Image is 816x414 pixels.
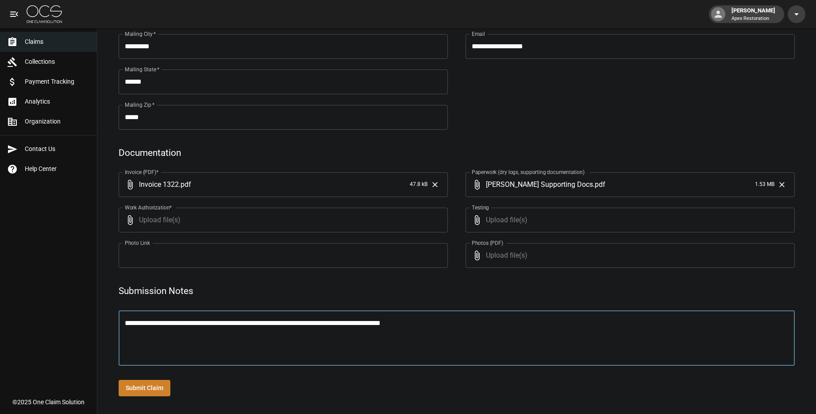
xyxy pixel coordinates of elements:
label: Mailing State [125,66,159,73]
label: Testing [472,204,489,211]
span: Analytics [25,97,90,106]
label: Photos (PDF) [472,239,503,247]
span: Contact Us [25,144,90,154]
span: Claims [25,37,90,46]
span: Organization [25,117,90,126]
label: Mailing City [125,30,156,38]
span: Help Center [25,164,90,174]
span: . pdf [593,179,605,190]
span: 1.53 MB [755,180,774,189]
span: 47.8 kB [410,180,427,189]
span: Invoice 1322 [139,179,179,190]
button: Clear [775,178,789,191]
p: Apex Restoration [731,15,775,23]
span: . pdf [179,179,191,190]
span: Collections [25,57,90,66]
span: Upload file(s) [486,208,771,232]
label: Mailing Zip [125,101,155,108]
span: Upload file(s) [486,243,771,268]
label: Photo Link [125,239,150,247]
button: open drawer [5,5,23,23]
span: Payment Tracking [25,77,90,86]
button: Submit Claim [119,380,170,396]
div: © 2025 One Claim Solution [12,398,85,406]
button: Clear [428,178,442,191]
img: ocs-logo-white-transparent.png [27,5,62,23]
span: [PERSON_NAME] Supporting Docs [486,179,593,190]
label: Paperwork (dry logs, supporting documentation) [472,168,585,176]
label: Work Authorization* [125,204,172,211]
label: Email [472,30,485,38]
label: Invoice (PDF)* [125,168,159,176]
span: Upload file(s) [139,208,424,232]
div: [PERSON_NAME] [728,6,779,22]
